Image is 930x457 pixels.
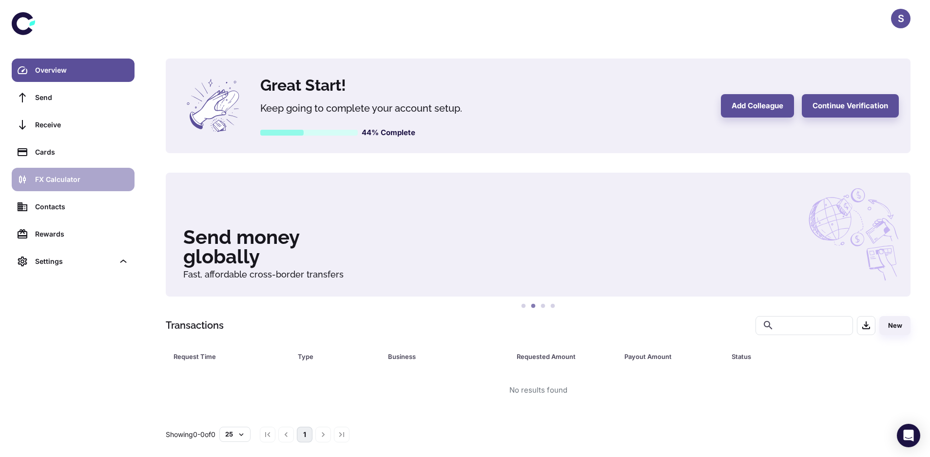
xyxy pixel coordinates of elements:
div: FX Calculator [35,174,129,185]
div: Cards [35,147,129,158]
span: Request Time [174,350,286,363]
div: Receive [35,119,129,130]
div: No results found [509,385,567,396]
h6: Fast, affordable cross-border transfers [183,270,893,279]
a: Cards [12,140,135,164]
div: Settings [35,256,114,267]
h6: 44% Complete [362,127,415,139]
a: Send [12,86,135,109]
button: page 1 [297,427,312,442]
span: Type [298,350,376,363]
a: FX Calculator [12,168,135,191]
div: Open Intercom Messenger [897,424,920,447]
div: Settings [12,250,135,273]
span: Requested Amount [517,350,612,363]
p: Showing 0-0 of 0 [166,429,215,440]
button: S [891,9,911,28]
a: Receive [12,113,135,137]
button: 3 [538,301,548,311]
div: Type [298,350,364,363]
button: 2 [528,301,538,311]
a: Contacts [12,195,135,219]
button: 4 [548,301,558,311]
span: Status [732,350,870,363]
span: Payout Amount [624,350,720,363]
button: Continue Verification [802,94,899,118]
div: Requested Amount [517,350,600,363]
a: Rewards [12,222,135,246]
button: New [879,316,911,335]
div: Rewards [35,229,129,239]
nav: pagination navigation [258,427,351,442]
div: Overview [35,65,129,76]
h1: Transactions [166,318,224,333]
h4: Great Start! [260,74,709,97]
div: Status [732,350,857,363]
button: Add Colleague [721,94,794,118]
button: 1 [519,301,528,311]
div: Send [35,92,129,103]
div: Contacts [35,201,129,212]
h5: Keep going to complete your account setup. [260,101,504,116]
a: Overview [12,59,135,82]
button: 25 [219,427,251,441]
div: Payout Amount [624,350,707,363]
div: Request Time [174,350,273,363]
h3: Send money globally [183,227,893,266]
